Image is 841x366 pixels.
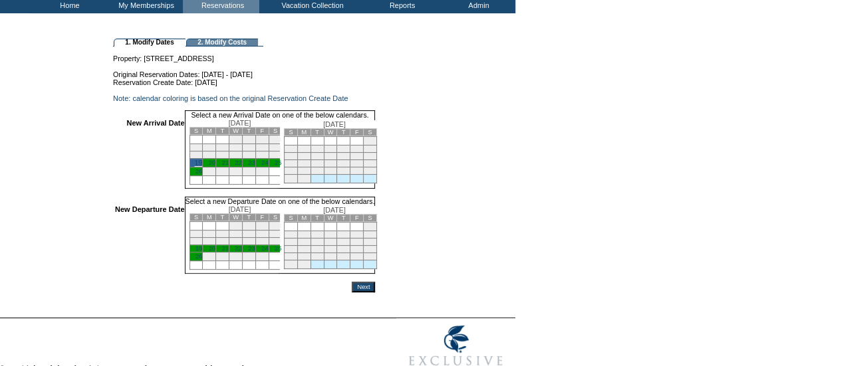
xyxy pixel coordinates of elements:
[203,252,216,261] td: 27
[284,253,297,260] td: 23
[284,260,297,269] td: 30
[350,238,364,246] td: 14
[364,153,377,160] td: 15
[310,145,324,153] td: 4
[203,167,216,176] td: 27
[242,238,255,245] td: 16
[297,145,310,153] td: 3
[216,230,229,238] td: 7
[337,153,350,160] td: 13
[350,167,364,175] td: 28
[364,223,377,231] td: 1
[284,238,297,246] td: 9
[323,120,346,128] span: [DATE]
[364,215,377,222] td: S
[275,245,281,252] a: 25
[203,128,216,135] td: M
[337,160,350,167] td: 20
[216,167,229,176] td: 28
[203,238,216,245] td: 13
[115,119,185,189] td: New Arrival Date
[284,153,297,160] td: 9
[324,253,337,260] td: 26
[216,238,229,245] td: 14
[242,167,255,176] td: 30
[337,129,350,136] td: T
[255,238,269,245] td: 17
[216,144,229,151] td: 7
[297,175,310,183] td: 31
[324,129,337,136] td: W
[297,246,310,253] td: 17
[189,238,203,245] td: 12
[350,215,364,222] td: F
[195,159,203,167] a: 19
[235,159,242,166] a: 22
[297,260,310,269] td: 31
[248,245,255,252] a: 23
[337,167,350,175] td: 27
[255,214,269,221] td: F
[297,253,310,260] td: 24
[229,222,243,230] td: 1
[255,136,269,144] td: 3
[113,46,375,62] td: Property: [STREET_ADDRESS]
[229,230,243,238] td: 8
[310,215,324,222] td: T
[284,175,297,183] td: 30
[203,151,216,159] td: 13
[229,214,243,221] td: W
[364,167,377,175] td: 29
[337,231,350,238] td: 6
[242,128,255,135] td: T
[195,245,202,252] a: 19
[113,94,375,102] td: Note: calendar coloring is based on the original Reservation Create Date
[269,238,282,245] td: 18
[113,62,375,78] td: Original Reservation Dates: [DATE] - [DATE]
[310,253,324,260] td: 25
[255,151,269,159] td: 17
[350,231,364,238] td: 7
[229,151,243,159] td: 15
[364,231,377,238] td: 8
[203,214,216,221] td: M
[235,245,242,252] a: 22
[242,222,255,230] td: 2
[185,110,376,119] td: Select a new Arrival Date on one of the below calendars.
[324,145,337,153] td: 5
[350,145,364,153] td: 7
[337,253,350,260] td: 27
[229,119,251,127] span: [DATE]
[364,137,377,145] td: 1
[255,230,269,238] td: 10
[229,144,243,151] td: 8
[185,197,376,205] td: Select a new Departure Date on one of the below calendars.
[297,160,310,167] td: 17
[297,231,310,238] td: 3
[242,252,255,261] td: 30
[209,159,215,166] a: 20
[352,282,375,292] input: Next
[229,128,243,135] td: W
[324,246,337,253] td: 19
[248,159,255,166] a: 23
[337,238,350,246] td: 13
[189,144,203,151] td: 5
[310,153,324,160] td: 11
[255,167,269,176] td: 31
[364,160,377,167] td: 22
[310,231,324,238] td: 4
[269,214,282,221] td: S
[229,136,243,144] td: 1
[284,231,297,238] td: 2
[297,167,310,175] td: 24
[189,230,203,238] td: 5
[269,151,282,159] td: 18
[337,215,350,222] td: T
[350,153,364,160] td: 14
[229,205,251,213] span: [DATE]
[203,230,216,238] td: 6
[364,129,377,136] td: S
[242,151,255,159] td: 16
[222,245,229,252] a: 21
